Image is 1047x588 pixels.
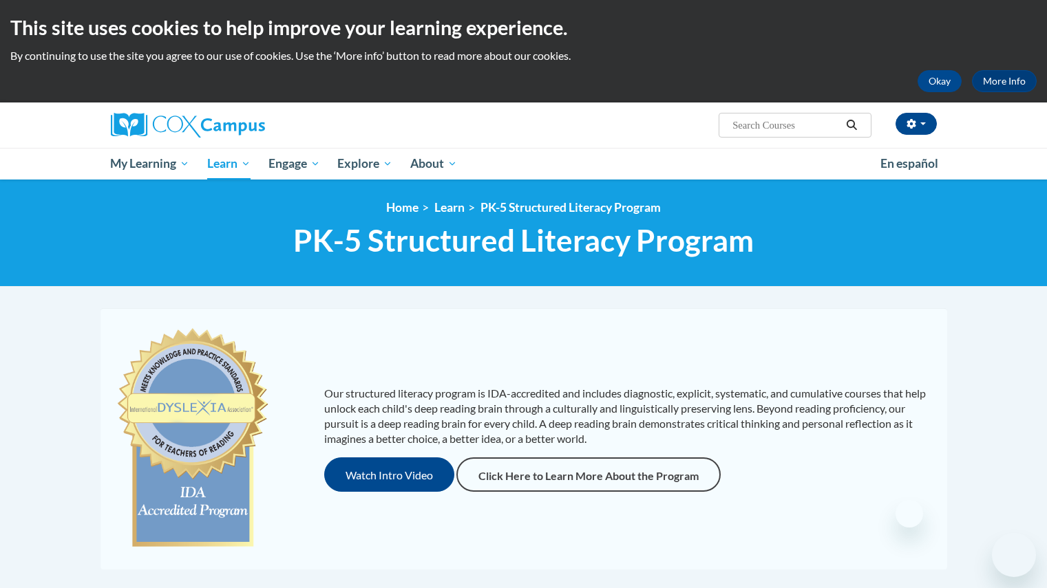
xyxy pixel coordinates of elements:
span: About [410,155,457,172]
a: About [401,148,466,179]
a: Engage [260,148,329,179]
p: Our structured literacy program is IDA-accredited and includes diagnostic, explicit, systematic, ... [324,386,933,446]
div: Main menu [90,148,958,179]
iframe: Button to launch messaging window [992,533,1036,577]
span: Learn [207,155,251,172]
p: By continuing to use the site you agree to our use of cookies. Use the ‘More info’ button to read... [10,48,1037,63]
button: Search [841,117,862,133]
button: Okay [918,70,962,92]
input: Search Courses [731,117,841,133]
a: More Info [972,70,1037,92]
img: c477cda6-e343-453b-bfce-d6f9e9818e1c.png [114,322,272,556]
a: Click Here to Learn More About the Program [456,457,721,492]
span: My Learning [110,155,189,172]
span: Engage [268,155,320,172]
a: Home [386,200,419,215]
a: PK-5 Structured Literacy Program [480,200,661,215]
a: Learn [198,148,260,179]
a: Cox Campus [111,113,372,138]
h2: This site uses cookies to help improve your learning experience. [10,14,1037,41]
span: PK-5 Structured Literacy Program [293,222,754,259]
span: Explore [337,155,392,172]
a: Learn [434,200,465,215]
iframe: Close message [896,500,923,527]
span: En español [880,156,938,171]
button: Account Settings [896,113,937,135]
img: Cox Campus [111,113,265,138]
a: My Learning [102,148,199,179]
a: En español [871,149,947,178]
button: Watch Intro Video [324,457,454,492]
a: Explore [328,148,401,179]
